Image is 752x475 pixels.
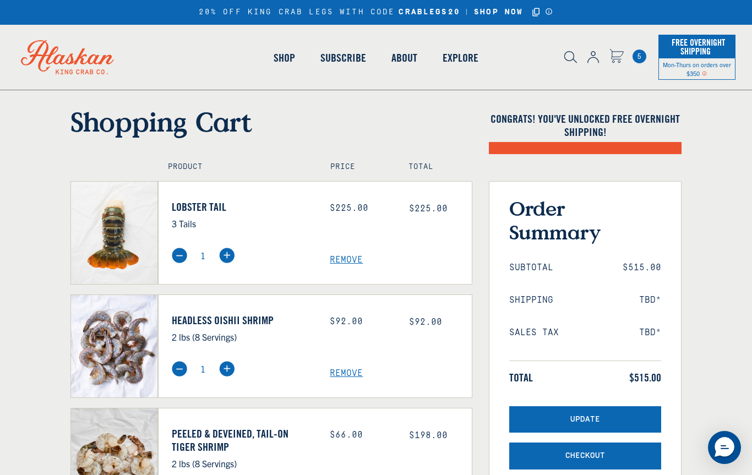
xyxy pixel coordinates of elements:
[199,6,553,19] div: 20% OFF KING CRAB LEGS WITH CODE |
[545,8,553,15] a: Announcement Bar Modal
[565,451,605,461] span: Checkout
[70,106,472,138] h1: Shopping Cart
[509,196,661,244] h3: Order Summary
[172,248,187,263] img: minus
[172,361,187,376] img: minus
[708,431,741,464] div: Messenger Dummy Widget
[669,34,725,59] span: Free Overnight Shipping
[509,371,533,384] span: Total
[409,430,448,440] span: $198.00
[330,162,384,172] h4: Price
[509,327,559,338] span: Sales Tax
[399,8,460,17] strong: CRABLEGS20
[564,51,577,63] img: search
[379,26,430,89] a: About
[663,61,731,77] span: Mon-Thurs on orders over $350
[172,216,314,231] p: 3 Tails
[587,51,599,63] img: account
[219,361,235,376] img: plus
[633,50,646,63] a: Cart
[408,162,462,172] h4: Total
[330,203,393,214] div: $225.00
[570,415,600,424] span: Update
[172,200,314,214] a: Lobster Tail
[430,26,491,89] a: Explore
[71,182,157,284] img: Lobster Tail - 3 Tails
[623,263,661,273] span: $515.00
[168,162,307,172] h4: Product
[489,112,682,139] h4: Congrats! You've unlocked FREE OVERNIGHT SHIPPING!
[71,295,157,397] img: Headless Oishii Shrimp - 2 lbs (8 Servings)
[702,69,707,77] span: Shipping Notice Icon
[261,26,308,89] a: Shop
[629,371,661,384] span: $515.00
[509,406,661,433] button: Update
[330,255,472,265] a: Remove
[470,8,527,17] a: SHOP NOW
[172,314,314,327] a: Headless Oishii Shrimp
[330,316,393,327] div: $92.00
[633,50,646,63] span: 5
[172,427,314,454] a: Peeled & Deveined, Tail-On Tiger Shrimp
[509,295,553,305] span: Shipping
[172,456,314,471] p: 2 lbs (8 Servings)
[474,8,523,17] strong: SHOP NOW
[172,330,314,344] p: 2 lbs (8 Servings)
[409,204,448,214] span: $225.00
[6,25,129,90] img: Alaskan King Crab Co. logo
[609,49,624,65] a: Cart
[219,248,235,263] img: plus
[308,26,379,89] a: Subscribe
[330,430,393,440] div: $66.00
[409,317,442,327] span: $92.00
[330,368,472,379] a: Remove
[509,443,661,469] button: Checkout
[509,263,553,273] span: Subtotal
